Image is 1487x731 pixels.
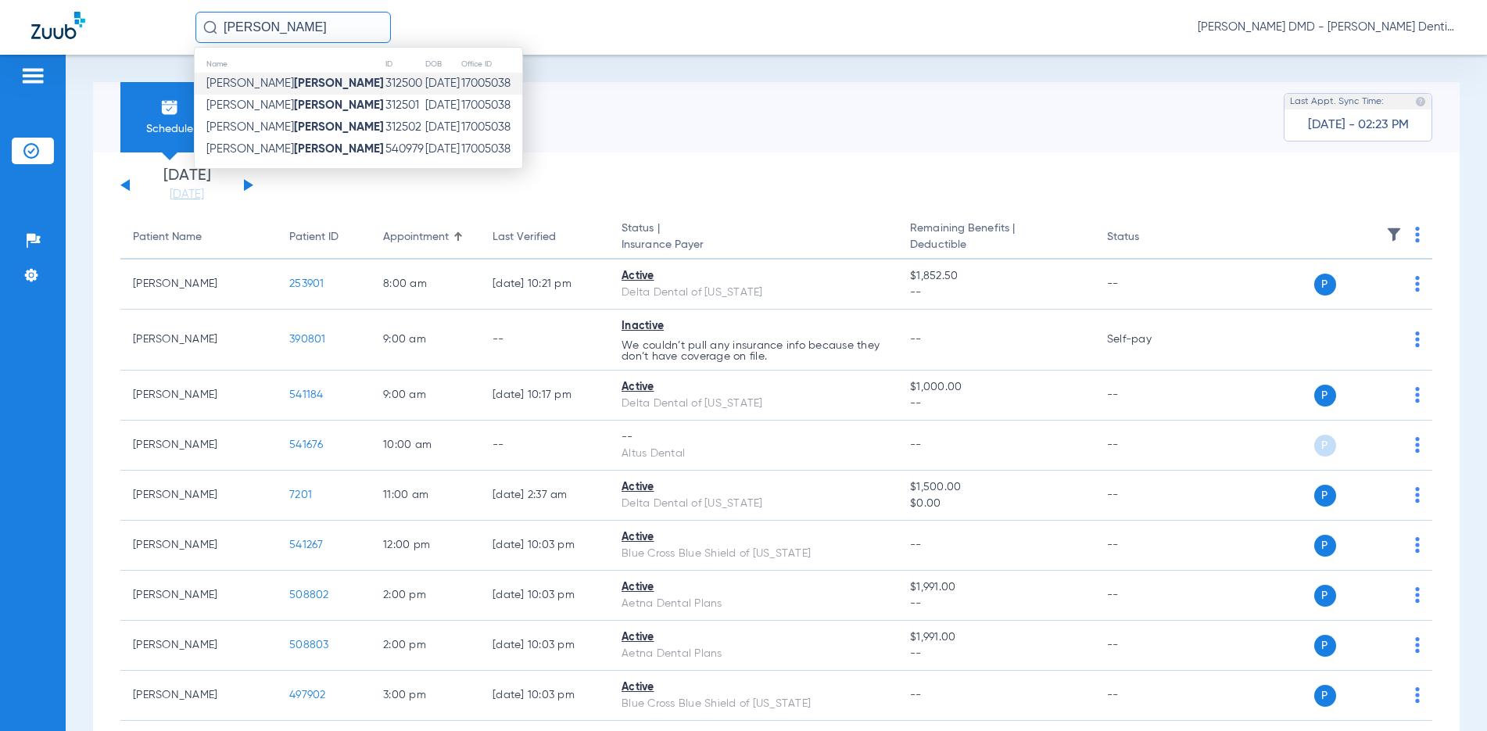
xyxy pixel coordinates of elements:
[1095,621,1200,671] td: --
[1386,227,1402,242] img: filter.svg
[1314,585,1336,607] span: P
[1308,117,1409,133] span: [DATE] - 02:23 PM
[910,496,1082,512] span: $0.00
[289,539,324,550] span: 541267
[493,229,556,245] div: Last Verified
[1095,371,1200,421] td: --
[480,421,609,471] td: --
[289,229,339,245] div: Patient ID
[206,143,384,155] span: [PERSON_NAME]
[383,229,449,245] div: Appointment
[460,138,522,160] td: 17005038
[425,116,460,138] td: [DATE]
[609,216,898,260] th: Status |
[1314,385,1336,407] span: P
[622,629,885,646] div: Active
[385,73,425,95] td: 312500
[622,268,885,285] div: Active
[371,471,480,521] td: 11:00 AM
[289,589,329,600] span: 508802
[910,396,1082,412] span: --
[1314,485,1336,507] span: P
[371,260,480,310] td: 8:00 AM
[385,56,425,73] th: ID
[140,187,234,202] a: [DATE]
[622,340,885,362] p: We couldn’t pull any insurance info because they don’t have coverage on file.
[910,379,1082,396] span: $1,000.00
[1095,671,1200,721] td: --
[1314,435,1336,457] span: P
[294,77,384,89] strong: [PERSON_NAME]
[622,285,885,301] div: Delta Dental of [US_STATE]
[910,268,1082,285] span: $1,852.50
[120,371,277,421] td: [PERSON_NAME]
[120,671,277,721] td: [PERSON_NAME]
[31,12,85,39] img: Zuub Logo
[385,95,425,116] td: 312501
[371,310,480,371] td: 9:00 AM
[1415,437,1420,453] img: group-dot-blue.svg
[289,229,358,245] div: Patient ID
[910,334,922,345] span: --
[206,121,384,133] span: [PERSON_NAME]
[1415,276,1420,292] img: group-dot-blue.svg
[1290,94,1384,109] span: Last Appt. Sync Time:
[1409,656,1487,731] iframe: Chat Widget
[206,77,384,89] span: [PERSON_NAME]
[910,690,922,701] span: --
[195,56,385,73] th: Name
[371,571,480,621] td: 2:00 PM
[622,546,885,562] div: Blue Cross Blue Shield of [US_STATE]
[1095,421,1200,471] td: --
[622,318,885,335] div: Inactive
[480,621,609,671] td: [DATE] 10:03 PM
[425,56,460,73] th: DOB
[1314,535,1336,557] span: P
[910,237,1082,253] span: Deductible
[910,579,1082,596] span: $1,991.00
[480,310,609,371] td: --
[425,138,460,160] td: [DATE]
[1415,487,1420,503] img: group-dot-blue.svg
[910,439,922,450] span: --
[460,95,522,116] td: 17005038
[289,389,324,400] span: 541184
[480,371,609,421] td: [DATE] 10:17 PM
[120,521,277,571] td: [PERSON_NAME]
[289,334,326,345] span: 390801
[289,439,324,450] span: 541676
[910,646,1082,662] span: --
[120,421,277,471] td: [PERSON_NAME]
[622,379,885,396] div: Active
[385,116,425,138] td: 312502
[289,690,326,701] span: 497902
[460,116,522,138] td: 17005038
[480,671,609,721] td: [DATE] 10:03 PM
[622,429,885,446] div: --
[1314,685,1336,707] span: P
[1095,471,1200,521] td: --
[1415,96,1426,107] img: last sync help info
[203,20,217,34] img: Search Icon
[1314,635,1336,657] span: P
[1415,331,1420,347] img: group-dot-blue.svg
[622,237,885,253] span: Insurance Payer
[622,596,885,612] div: Aetna Dental Plans
[371,521,480,571] td: 12:00 PM
[1415,227,1420,242] img: group-dot-blue.svg
[460,73,522,95] td: 17005038
[910,479,1082,496] span: $1,500.00
[480,260,609,310] td: [DATE] 10:21 PM
[289,278,324,289] span: 253901
[1095,310,1200,371] td: Self-pay
[910,285,1082,301] span: --
[480,571,609,621] td: [DATE] 10:03 PM
[132,121,206,137] span: Schedule
[371,371,480,421] td: 9:00 AM
[371,671,480,721] td: 3:00 PM
[133,229,202,245] div: Patient Name
[206,99,384,111] span: [PERSON_NAME]
[120,260,277,310] td: [PERSON_NAME]
[160,98,179,116] img: Schedule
